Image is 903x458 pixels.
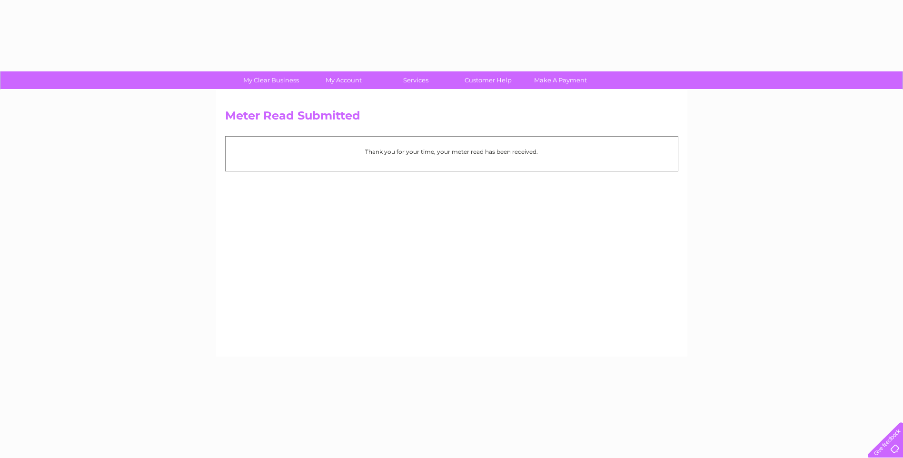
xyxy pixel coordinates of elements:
[449,71,527,89] a: Customer Help
[230,147,673,156] p: Thank you for your time, your meter read has been received.
[521,71,600,89] a: Make A Payment
[225,109,678,127] h2: Meter Read Submitted
[304,71,383,89] a: My Account
[232,71,310,89] a: My Clear Business
[377,71,455,89] a: Services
